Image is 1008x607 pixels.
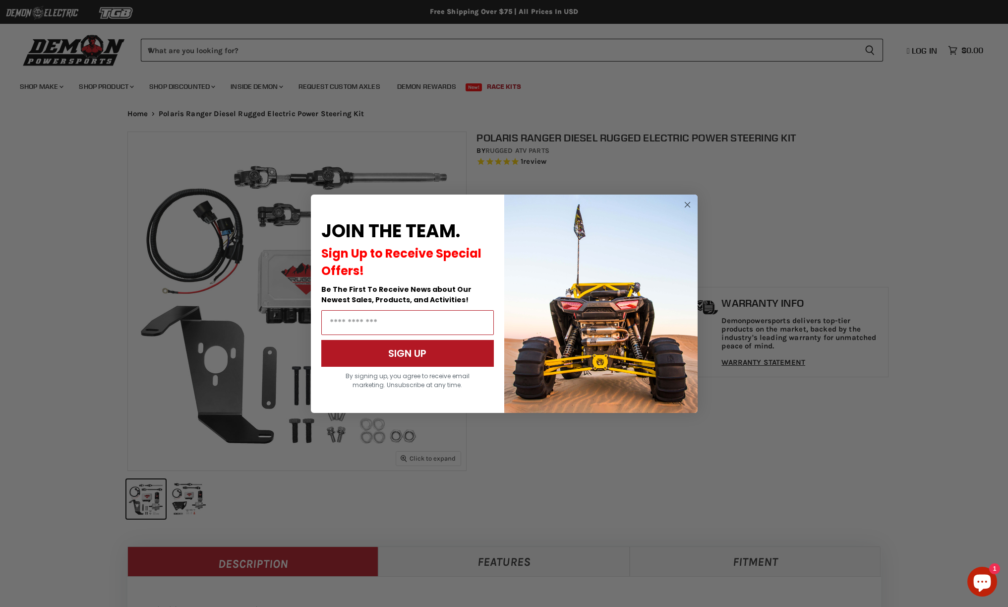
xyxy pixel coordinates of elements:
span: JOIN THE TEAM. [321,218,460,244]
input: Email Address [321,310,494,335]
span: Be The First To Receive News about Our Newest Sales, Products, and Activities! [321,284,472,305]
span: Sign Up to Receive Special Offers! [321,245,481,279]
span: By signing up, you agree to receive email marketing. Unsubscribe at any time. [346,372,470,389]
button: Close dialog [681,199,694,211]
inbox-online-store-chat: Shopify online store chat [964,567,1000,599]
button: SIGN UP [321,340,494,367]
img: a9095488-b6e7-41ba-879d-588abfab540b.jpeg [504,195,698,413]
